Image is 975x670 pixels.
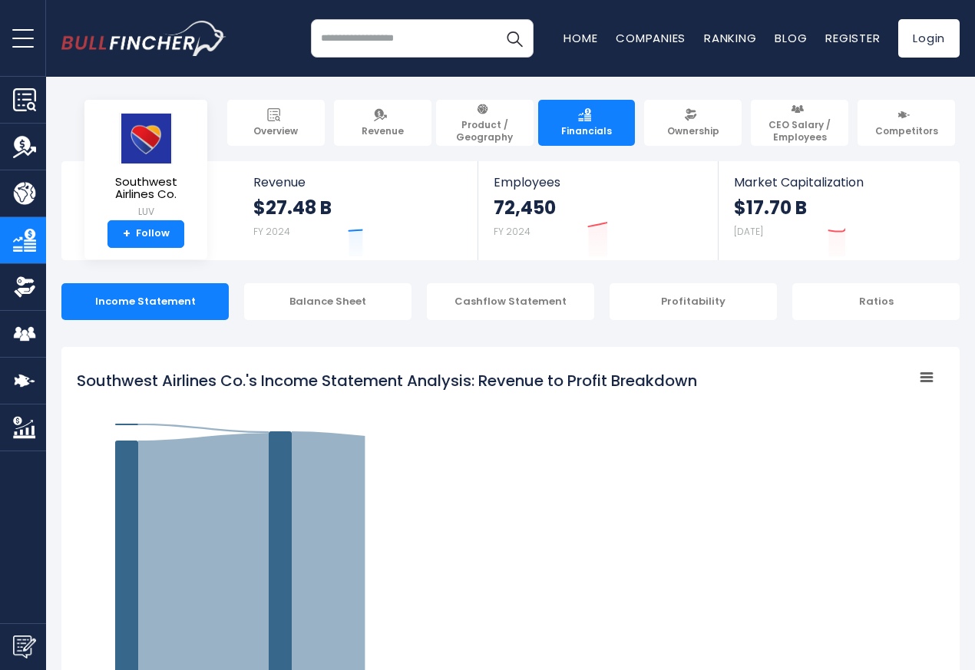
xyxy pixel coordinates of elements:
[427,283,594,320] div: Cashflow Statement
[96,112,196,220] a: Southwest Airlines Co. LUV
[825,30,880,46] a: Register
[334,100,431,146] a: Revenue
[538,100,636,146] a: Financials
[792,283,960,320] div: Ratios
[858,100,955,146] a: Competitors
[362,125,404,137] span: Revenue
[107,220,184,248] a: +Follow
[616,30,686,46] a: Companies
[719,161,958,260] a: Market Capitalization $17.70 B [DATE]
[704,30,756,46] a: Ranking
[227,100,325,146] a: Overview
[775,30,807,46] a: Blog
[734,175,943,190] span: Market Capitalization
[875,125,938,137] span: Competitors
[758,119,841,143] span: CEO Salary / Employees
[495,19,534,58] button: Search
[494,196,556,219] strong: 72,450
[667,125,719,137] span: Ownership
[564,30,597,46] a: Home
[253,225,290,238] small: FY 2024
[77,370,697,391] tspan: Southwest Airlines Co.'s Income Statement Analysis: Revenue to Profit Breakdown
[253,125,298,137] span: Overview
[97,176,195,201] span: Southwest Airlines Co.
[751,100,848,146] a: CEO Salary / Employees
[898,19,960,58] a: Login
[253,196,332,219] strong: $27.48 B
[494,175,702,190] span: Employees
[478,161,717,260] a: Employees 72,450 FY 2024
[644,100,742,146] a: Ownership
[61,283,229,320] div: Income Statement
[61,21,226,56] a: Go to homepage
[561,125,612,137] span: Financials
[494,225,530,238] small: FY 2024
[61,21,226,56] img: bullfincher logo
[610,283,777,320] div: Profitability
[97,205,195,219] small: LUV
[238,161,478,260] a: Revenue $27.48 B FY 2024
[244,283,411,320] div: Balance Sheet
[734,225,763,238] small: [DATE]
[13,276,36,299] img: Ownership
[253,175,463,190] span: Revenue
[734,196,807,219] strong: $17.70 B
[436,100,534,146] a: Product / Geography
[123,227,131,241] strong: +
[443,119,527,143] span: Product / Geography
